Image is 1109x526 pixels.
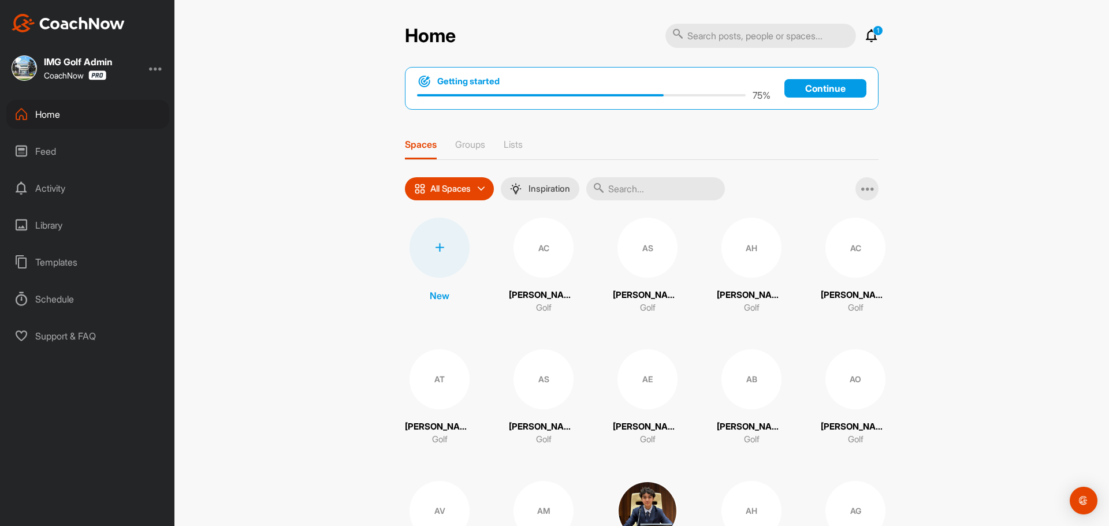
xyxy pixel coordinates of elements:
div: Templates [6,248,169,277]
div: AC [825,218,885,278]
div: IMG Golf Admin [44,57,113,66]
p: Inspiration [529,184,570,193]
a: AS[PERSON_NAME]Golf [613,218,682,315]
a: AH[PERSON_NAME]Golf [717,218,786,315]
p: [PERSON_NAME] [509,420,578,434]
p: Golf [848,433,864,446]
p: Lists [504,139,523,150]
p: [PERSON_NAME] [613,289,682,302]
p: Groups [455,139,485,150]
div: Library [6,211,169,240]
div: Schedule [6,285,169,314]
div: AH [721,218,781,278]
div: CoachNow [44,70,106,80]
h1: Getting started [437,75,500,88]
p: Golf [536,301,552,315]
div: AE [617,349,678,409]
p: New [430,289,449,303]
a: AC[PERSON_NAME]Golf [509,218,578,315]
img: menuIcon [510,183,522,195]
p: Golf [744,433,760,446]
img: square_e24ab7e1e8666c6ba6e3f1b6a9a0c7eb.jpg [12,55,37,81]
p: Golf [640,301,656,315]
input: Search... [586,177,725,200]
p: All Spaces [430,184,471,193]
p: Golf [640,433,656,446]
p: Golf [536,433,552,446]
img: bullseye [417,74,431,88]
p: Golf [744,301,760,315]
div: Activity [6,174,169,203]
p: Golf [432,433,448,446]
div: Home [6,100,169,129]
div: AC [513,218,574,278]
p: [PERSON_NAME] [509,289,578,302]
p: [PERSON_NAME] [613,420,682,434]
div: Feed [6,137,169,166]
a: AS[PERSON_NAME]Golf [509,349,578,446]
p: 1 [873,25,883,36]
p: [PERSON_NAME] [717,289,786,302]
h2: Home [405,25,456,47]
img: CoachNow [12,14,125,32]
p: [PERSON_NAME] [405,420,474,434]
a: AT[PERSON_NAME]Golf [405,349,474,446]
a: AC[PERSON_NAME]Golf [821,218,890,315]
p: [PERSON_NAME] [717,420,786,434]
p: [PERSON_NAME] [PERSON_NAME] [821,420,890,434]
img: CoachNow Pro [88,70,106,80]
div: AB [721,349,781,409]
div: Open Intercom Messenger [1070,487,1097,514]
a: AO[PERSON_NAME] [PERSON_NAME]Golf [821,349,890,446]
p: Golf [848,301,864,315]
p: 75 % [753,88,771,102]
a: Continue [784,79,866,98]
img: icon [414,183,426,195]
div: AO [825,349,885,409]
div: Support & FAQ [6,322,169,350]
div: AS [617,218,678,278]
div: AT [410,349,470,409]
p: Spaces [405,139,437,150]
a: AB[PERSON_NAME]Golf [717,349,786,446]
a: AE[PERSON_NAME]Golf [613,349,682,446]
div: AS [513,349,574,409]
input: Search posts, people or spaces... [665,24,856,48]
p: [PERSON_NAME] [821,289,890,302]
